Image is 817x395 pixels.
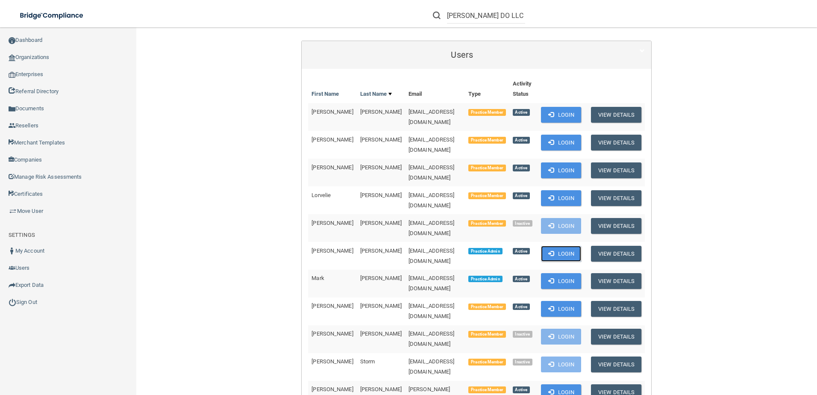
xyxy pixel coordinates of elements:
button: Login [541,162,582,178]
button: View Details [591,190,641,206]
span: [EMAIL_ADDRESS][DOMAIN_NAME] [408,136,455,153]
span: Active [513,137,530,144]
img: icon-documents.8dae5593.png [9,106,15,112]
button: View Details [591,357,641,372]
span: [EMAIL_ADDRESS][DOMAIN_NAME] [408,164,455,181]
span: Storm [360,358,375,365]
span: Mark [312,275,324,281]
span: Practice Member [468,304,505,310]
button: View Details [591,218,641,234]
a: Last Name [360,89,392,99]
span: [PERSON_NAME] [360,303,402,309]
span: Active [513,304,530,310]
button: View Details [591,329,641,345]
img: organization-icon.f8decf85.png [9,54,15,61]
span: [PERSON_NAME] [312,358,353,365]
button: Login [541,357,582,372]
th: Activity Status [509,75,538,103]
input: Search [447,8,525,24]
span: [EMAIL_ADDRESS][DOMAIN_NAME] [408,220,455,236]
button: Login [541,329,582,345]
span: Active [513,192,530,199]
span: Practice Member [468,386,505,393]
button: View Details [591,246,641,262]
span: [PERSON_NAME] [360,386,402,392]
span: Practice Member [468,359,505,366]
span: Active [513,386,530,393]
button: Login [541,301,582,317]
span: Active [513,165,530,171]
span: [PERSON_NAME] [312,248,353,254]
span: [PERSON_NAME] [312,220,353,226]
span: Inactive [513,331,533,338]
span: Practice Member [468,165,505,171]
button: View Details [591,135,641,150]
span: Practice Member [468,192,505,199]
img: ic_reseller.de258add.png [9,122,15,129]
button: Login [541,246,582,262]
span: Active [513,109,530,116]
span: [PERSON_NAME] [312,136,353,143]
span: [PERSON_NAME] [312,330,353,337]
th: Email [405,75,465,103]
h5: Users [308,50,616,59]
label: SETTINGS [9,230,35,240]
img: bridge_compliance_login_screen.278c3ca4.svg [13,7,91,24]
span: [PERSON_NAME] [360,109,402,115]
span: Practice Member [468,109,505,116]
span: [EMAIL_ADDRESS][DOMAIN_NAME] [408,303,455,319]
span: [PERSON_NAME] [360,220,402,226]
span: [PERSON_NAME] [360,248,402,254]
span: Active [513,276,530,283]
img: icon-export.b9366987.png [9,282,15,289]
span: [EMAIL_ADDRESS][DOMAIN_NAME] [408,275,455,292]
th: Type [465,75,509,103]
span: [PERSON_NAME] [312,386,353,392]
button: View Details [591,162,641,178]
span: [EMAIL_ADDRESS][DOMAIN_NAME] [408,358,455,375]
span: [EMAIL_ADDRESS][DOMAIN_NAME] [408,330,455,347]
span: Lorvelie [312,192,331,198]
button: Login [541,107,582,123]
span: Practice Member [468,220,505,227]
span: [PERSON_NAME] [360,164,402,171]
img: enterprise.0d942306.png [9,72,15,78]
span: [EMAIL_ADDRESS][DOMAIN_NAME] [408,248,455,264]
img: ic_user_dark.df1a06c3.png [9,248,15,254]
span: [PERSON_NAME] [360,330,402,337]
a: First Name [312,89,339,99]
button: Login [541,135,582,150]
button: Login [541,218,582,234]
span: [PERSON_NAME] [312,303,353,309]
span: Practice Admin [468,276,502,283]
span: Practice Member [468,137,505,144]
span: [PERSON_NAME] [312,109,353,115]
span: [PERSON_NAME] [360,192,402,198]
img: ic_dashboard_dark.d01f4a41.png [9,37,15,44]
button: Login [541,273,582,289]
img: briefcase.64adab9b.png [9,207,17,215]
button: View Details [591,273,641,289]
span: [PERSON_NAME] [360,136,402,143]
a: Users [308,45,645,65]
span: [EMAIL_ADDRESS][DOMAIN_NAME] [408,192,455,209]
span: Inactive [513,220,533,227]
span: Practice Admin [468,248,502,255]
span: [EMAIL_ADDRESS][DOMAIN_NAME] [408,109,455,125]
span: [PERSON_NAME] [360,275,402,281]
img: ic_power_dark.7ecde6b1.png [9,298,16,306]
button: Login [541,190,582,206]
img: ic-search.3b580494.png [433,12,441,19]
img: icon-users.e205127d.png [9,265,15,271]
button: View Details [591,301,641,317]
span: Active [513,248,530,255]
span: [PERSON_NAME] [312,164,353,171]
iframe: Drift Widget Chat Controller [669,334,807,368]
button: View Details [591,107,641,123]
span: Inactive [513,359,533,366]
span: Practice Member [468,331,505,338]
